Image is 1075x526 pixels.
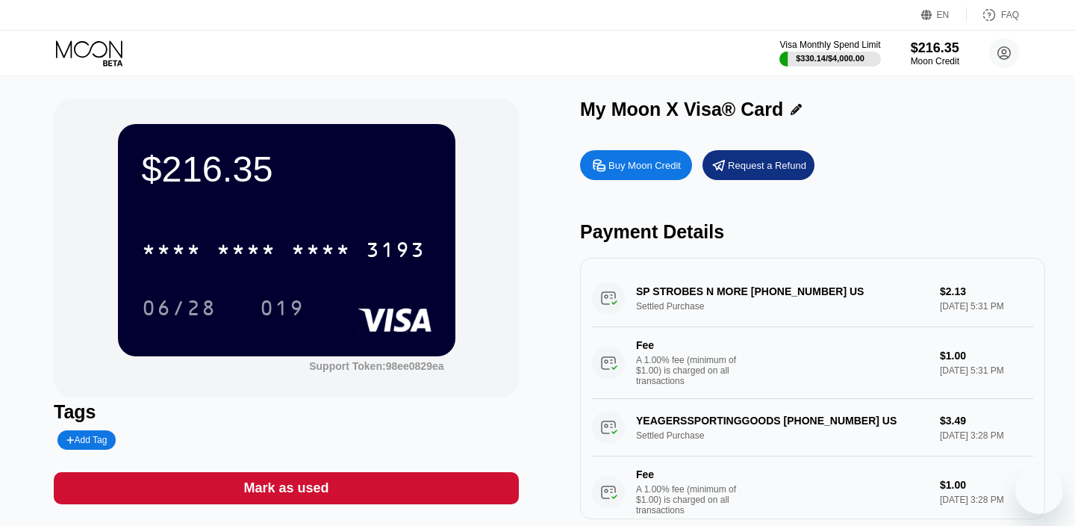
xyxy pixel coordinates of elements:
div: Request a Refund [728,159,806,172]
div: 06/28 [131,289,228,327]
div: My Moon X Visa® Card [580,99,783,120]
iframe: Tombol untuk meluncurkan jendela pesan [1015,466,1063,514]
div: Visa Monthly Spend Limit$330.14/$4,000.00 [779,40,880,66]
div: FAQ [1001,10,1019,20]
div: Mark as used [243,480,328,497]
div: 019 [249,289,316,327]
div: Support Token: 98ee0829ea [309,360,443,372]
div: Add Tag [66,435,107,445]
div: EN [921,7,967,22]
div: FAQ [967,7,1019,22]
div: Buy Moon Credit [608,159,681,172]
div: FeeA 1.00% fee (minimum of $1.00) is charged on all transactions$1.00[DATE] 5:31 PM [592,327,1033,399]
div: Mark as used [54,472,519,504]
div: $216.35 [911,40,959,56]
div: Payment Details [580,221,1045,243]
div: A 1.00% fee (minimum of $1.00) is charged on all transactions [636,484,748,516]
div: 3193 [366,240,426,264]
div: 06/28 [142,298,216,322]
div: Fee [636,339,741,351]
div: Fee [636,468,741,480]
div: Visa Monthly Spend Limit [779,40,880,50]
div: $216.35Moon Credit [911,40,959,66]
div: [DATE] 3:28 PM [940,495,1033,505]
div: $1.00 [940,350,1033,362]
div: Support Token:98ee0829ea [309,360,443,372]
div: EN [937,10,950,20]
div: A 1.00% fee (minimum of $1.00) is charged on all transactions [636,355,748,386]
div: Tags [54,401,519,423]
div: Buy Moon Credit [580,150,692,180]
div: 019 [260,298,305,322]
div: Add Tag [57,430,116,450]
div: [DATE] 5:31 PM [940,365,1033,376]
div: $330.14 / $4,000.00 [796,54,864,63]
div: Request a Refund [702,150,814,180]
div: Moon Credit [911,56,959,66]
div: $216.35 [142,148,431,190]
div: $1.00 [940,479,1033,491]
